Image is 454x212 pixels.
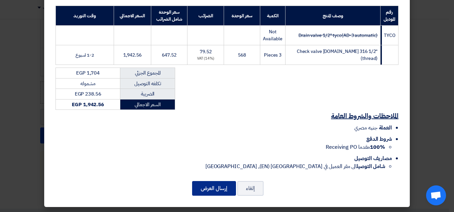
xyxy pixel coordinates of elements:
[354,154,392,162] span: مصاريف التوصيل
[238,52,246,59] span: 568
[80,80,95,87] span: مشموله
[298,32,378,39] strike: Drain valve 1/2" tyco(AD-3 automatic)
[120,68,175,79] td: المجموع الجزئي
[297,48,378,62] span: Check valve [DOMAIN_NAME] 316 1/2"(thread)
[56,162,385,170] li: الى مقر العميل في [GEOGRAPHIC_DATA] (EN), [GEOGRAPHIC_DATA]
[190,56,221,62] div: (14%) VAT
[285,6,381,26] th: وصف المنتج
[120,89,175,100] td: الضريبة
[381,6,398,26] th: رقم الموديل
[75,90,101,98] span: EGP 238.56
[75,52,94,59] span: 1-2 اسبوع
[331,111,398,121] u: الملاحظات والشروط العامة
[260,6,285,26] th: الكمية
[123,52,142,59] span: 1,942.56
[366,135,392,143] span: شروط الدفع
[187,6,224,26] th: الضرائب
[200,48,212,55] span: 79.52
[263,28,283,42] span: Not Available
[370,143,385,151] strong: 100%
[120,78,175,89] td: تكلفه التوصيل
[120,99,175,110] td: السعر الاجمالي
[381,26,398,45] td: TYCO
[114,6,151,26] th: السعر الاجمالي
[224,6,260,26] th: سعر الوحدة
[151,6,187,26] th: سعر الوحدة شامل الضرائب
[326,143,385,151] span: مقدما Receiving PO
[264,52,282,59] span: 3 Pieces
[192,181,236,196] button: إرسال العرض
[379,124,392,132] span: العملة
[426,185,446,205] div: Open chat
[237,181,264,196] button: إلغاء
[354,124,377,132] span: جنيه مصري
[72,101,104,108] strong: EGP 1,942.56
[56,68,120,79] td: EGP 1,704
[357,162,385,170] strong: شامل التوصيل
[56,6,114,26] th: وقت التوريد
[162,52,176,59] span: 647.52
